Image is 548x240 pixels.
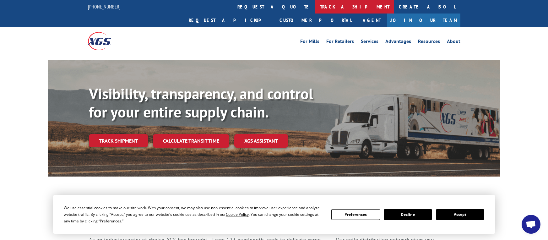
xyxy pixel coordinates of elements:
a: Advantages [385,39,411,46]
button: Accept [436,209,484,220]
span: Preferences [100,218,121,224]
button: Preferences [331,209,380,220]
div: Open chat [522,215,540,234]
div: Cookie Consent Prompt [53,195,495,234]
a: Request a pickup [184,14,275,27]
a: XGS ASSISTANT [234,134,288,148]
a: Agent [356,14,387,27]
a: For Mills [300,39,319,46]
a: Calculate transit time [153,134,229,148]
a: Customer Portal [275,14,356,27]
a: [PHONE_NUMBER] [88,3,121,10]
button: Decline [384,209,432,220]
a: For Retailers [326,39,354,46]
div: We use essential cookies to make our site work. With your consent, we may also use non-essential ... [64,205,324,224]
a: Resources [418,39,440,46]
span: Cookie Policy [226,212,249,217]
a: About [447,39,460,46]
b: Visibility, transparency, and control for your entire supply chain. [89,84,313,122]
a: Join Our Team [387,14,460,27]
a: Services [361,39,378,46]
a: Track shipment [89,134,148,147]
